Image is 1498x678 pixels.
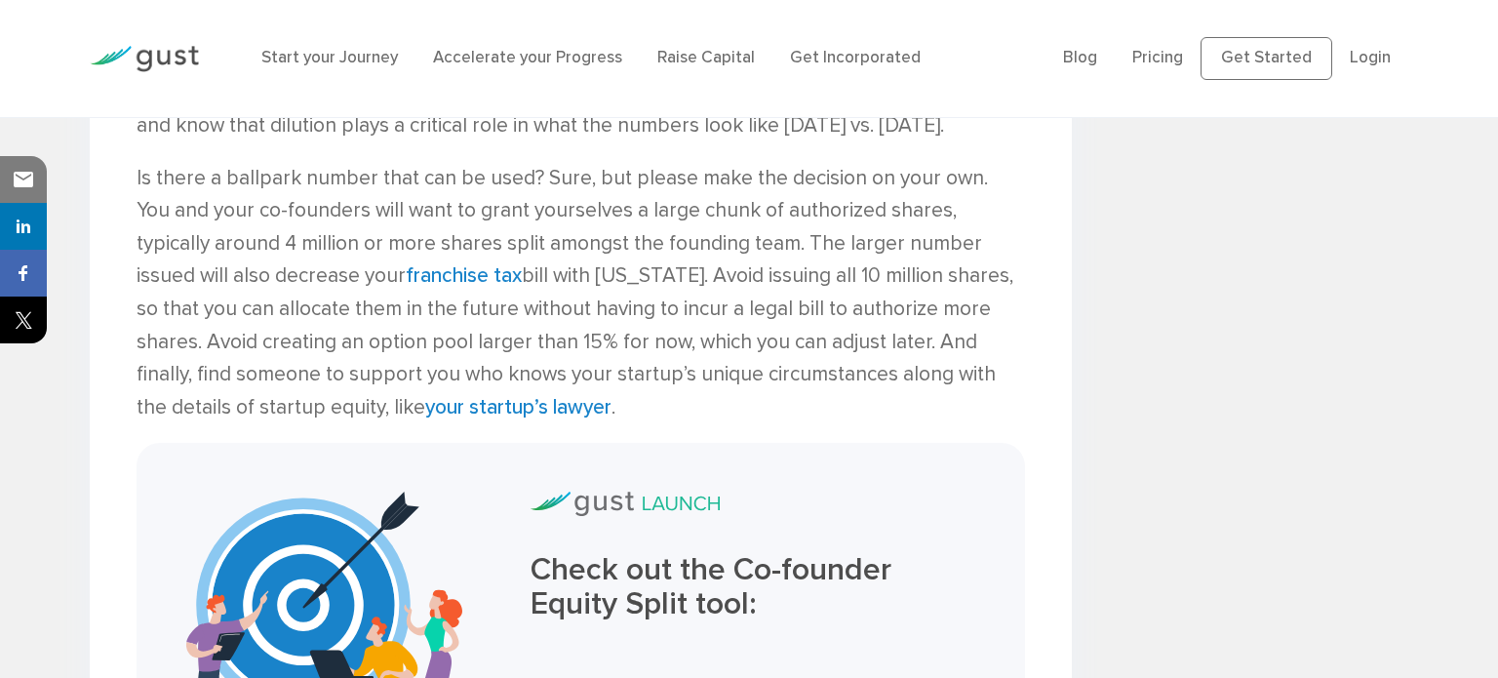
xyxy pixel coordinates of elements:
a: Start your Journey [261,48,398,67]
p: Is there a ballpark number that can be used? Sure, but please make the decision on your own. You ... [137,162,1025,424]
a: franchise tax [406,263,522,288]
a: Get Incorporated [790,48,921,67]
img: Gust Logo [90,46,199,72]
a: Login [1350,48,1391,67]
a: Get Started [1201,37,1332,80]
a: Pricing [1132,48,1183,67]
a: Blog [1063,48,1097,67]
a: your startup’s lawyer [425,395,611,419]
a: Raise Capital [657,48,755,67]
h3: Check out the Co-founder Equity Split tool: [531,553,975,621]
a: Accelerate your Progress [433,48,622,67]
